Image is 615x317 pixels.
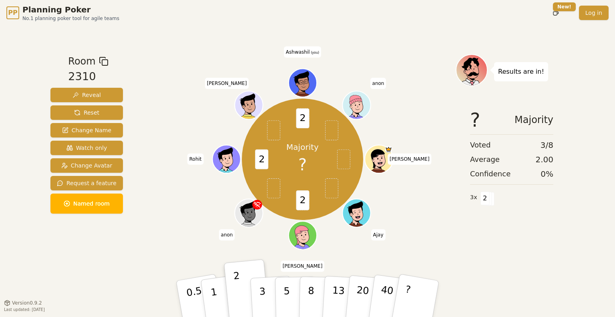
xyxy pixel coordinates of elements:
span: Average [470,154,500,165]
span: Click to change your name [370,78,386,89]
span: Voted [470,139,491,151]
span: 2 [296,108,309,128]
a: PPPlanning PokerNo.1 planning poker tool for agile teams [6,4,119,22]
span: 0 % [541,168,553,180]
span: Click to change your name [284,46,321,58]
span: Change Name [62,126,111,134]
button: Change Avatar [50,158,123,173]
span: Reset [74,109,99,117]
span: 2 [296,190,309,210]
span: Watch only [66,144,107,152]
span: 3 x [470,193,477,202]
span: 3 / 8 [541,139,553,151]
span: Planning Poker [22,4,119,15]
span: Tejal is the host [385,146,392,153]
span: Confidence [470,168,510,180]
span: Version 0.9.2 [12,300,42,306]
span: Named room [64,200,110,208]
span: Last updated: [DATE] [4,307,45,312]
button: Request a feature [50,176,123,190]
span: Room [68,54,95,69]
button: Reset [50,105,123,120]
span: Click to change your name [187,153,204,165]
span: Click to change your name [219,229,235,240]
span: Request a feature [57,179,117,187]
p: 2 [233,270,243,314]
button: Watch only [50,141,123,155]
span: Click to change your name [205,78,249,89]
button: Change Name [50,123,123,137]
span: ? [470,110,480,129]
span: 2.00 [535,154,553,165]
span: Change Avatar [61,162,113,170]
span: Reveal [72,91,101,99]
span: Click to change your name [281,261,325,272]
span: Majority [515,110,553,129]
button: Version0.9.2 [4,300,42,306]
span: ? [298,153,307,177]
span: 2 [480,192,490,205]
span: Click to change your name [388,153,432,165]
button: Reveal [50,88,123,102]
button: Named room [50,194,123,214]
button: Click to change your avatar [289,70,316,96]
span: Click to change your name [371,229,386,240]
span: (you) [310,51,320,55]
span: PP [8,8,17,18]
div: New! [553,2,576,11]
span: No.1 planning poker tool for agile teams [22,15,119,22]
p: Results are in! [498,66,544,77]
div: 2310 [68,69,108,85]
a: Log in [579,6,609,20]
p: Majority [286,141,319,153]
button: New! [549,6,563,20]
span: 2 [255,149,268,170]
